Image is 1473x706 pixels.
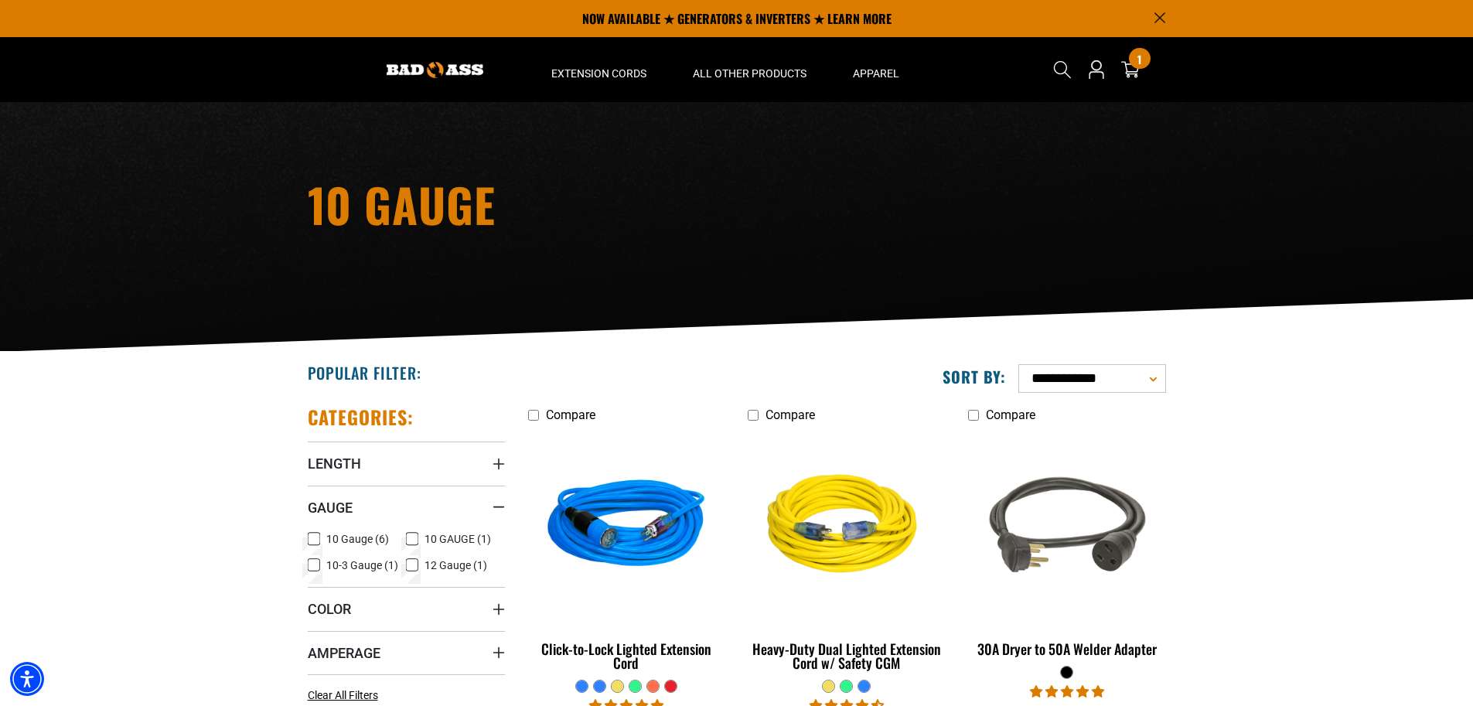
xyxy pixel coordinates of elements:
summary: Extension Cords [528,37,670,102]
div: Click-to-Lock Lighted Extension Cord [528,642,725,670]
summary: Length [308,442,505,485]
span: 5.00 stars [1030,684,1104,699]
span: Compare [546,408,595,422]
div: 30A Dryer to 50A Welder Adapter [968,642,1165,656]
span: Apparel [853,67,899,80]
h1: 10 Gauge [308,181,872,227]
a: Clear All Filters [308,687,384,704]
span: Length [308,455,361,472]
img: blue [529,438,724,616]
span: 10 Gauge (6) [326,534,389,544]
a: black 30A Dryer to 50A Welder Adapter [968,430,1165,665]
span: Compare [986,408,1035,422]
summary: All Other Products [670,37,830,102]
h2: Categories: [308,405,414,429]
summary: Search [1050,57,1075,82]
summary: Gauge [308,486,505,529]
span: 12 Gauge (1) [425,560,487,571]
span: Extension Cords [551,67,646,80]
label: Sort by: [943,367,1006,387]
span: 1 [1137,53,1141,65]
a: Open this option [1084,37,1109,102]
div: Accessibility Menu [10,662,44,696]
a: yellow Heavy-Duty Dual Lighted Extension Cord w/ Safety CGM [748,430,945,679]
img: black [970,438,1164,616]
span: Amperage [308,644,380,662]
span: Gauge [308,499,353,517]
summary: Apparel [830,37,922,102]
img: Bad Ass Extension Cords [387,62,483,78]
summary: Color [308,587,505,630]
span: Compare [765,408,815,422]
span: 10 GAUGE (1) [425,534,491,544]
img: yellow [749,438,944,616]
span: Color [308,600,351,618]
div: Heavy-Duty Dual Lighted Extension Cord w/ Safety CGM [748,642,945,670]
span: Clear All Filters [308,689,378,701]
a: blue Click-to-Lock Lighted Extension Cord [528,430,725,679]
h2: Popular Filter: [308,363,421,383]
span: All Other Products [693,67,806,80]
span: 10-3 Gauge (1) [326,560,398,571]
summary: Amperage [308,631,505,674]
